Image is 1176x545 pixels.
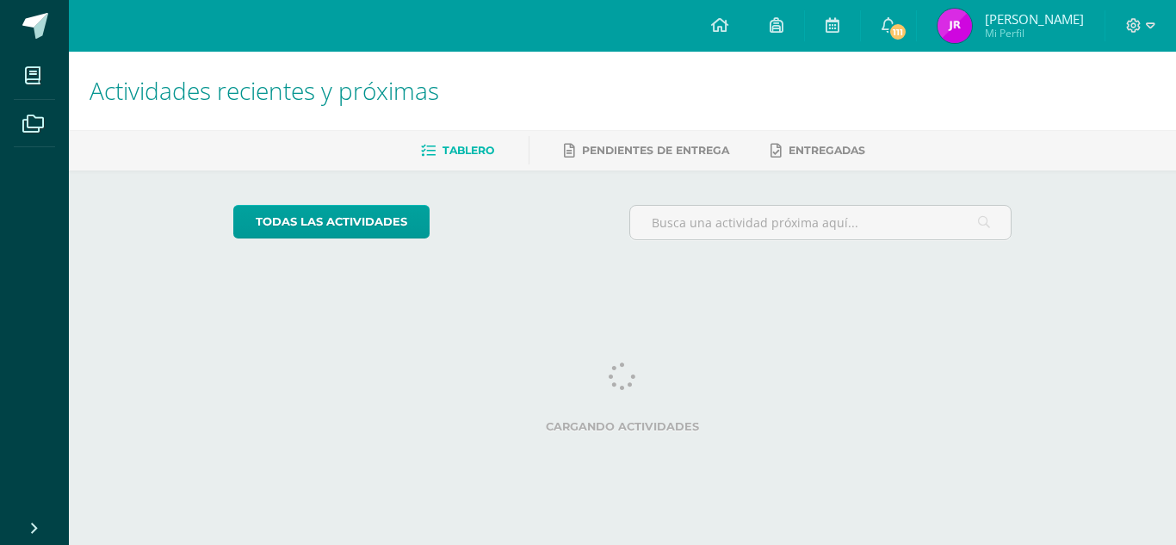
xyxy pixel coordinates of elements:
[233,420,1012,433] label: Cargando actividades
[938,9,972,43] img: bf813392666370d56e8c5960f427275a.png
[789,144,865,157] span: Entregadas
[888,22,907,41] span: 111
[564,137,729,164] a: Pendientes de entrega
[771,137,865,164] a: Entregadas
[421,137,494,164] a: Tablero
[985,10,1084,28] span: [PERSON_NAME]
[443,144,494,157] span: Tablero
[985,26,1084,40] span: Mi Perfil
[233,205,430,238] a: todas las Actividades
[90,74,439,107] span: Actividades recientes y próximas
[582,144,729,157] span: Pendientes de entrega
[630,206,1012,239] input: Busca una actividad próxima aquí...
